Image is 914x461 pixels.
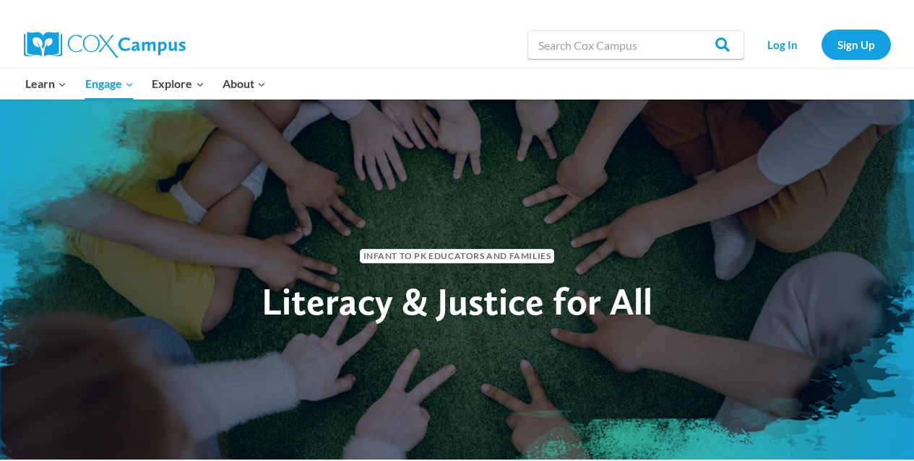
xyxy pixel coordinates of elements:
img: Cox Campus [24,32,186,58]
nav: Primary Navigation [17,69,275,99]
span: Infant to PK Educators and Families [360,249,555,263]
span: Explore [152,74,204,93]
input: Search Cox Campus [527,30,744,59]
span: Literacy & Justice for All [262,278,652,324]
a: Sign Up [822,30,891,59]
nav: Secondary Navigation [751,30,891,59]
span: About [223,74,266,93]
span: Learn [25,74,66,93]
span: Engage [85,74,134,93]
a: Log In [751,30,814,59]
